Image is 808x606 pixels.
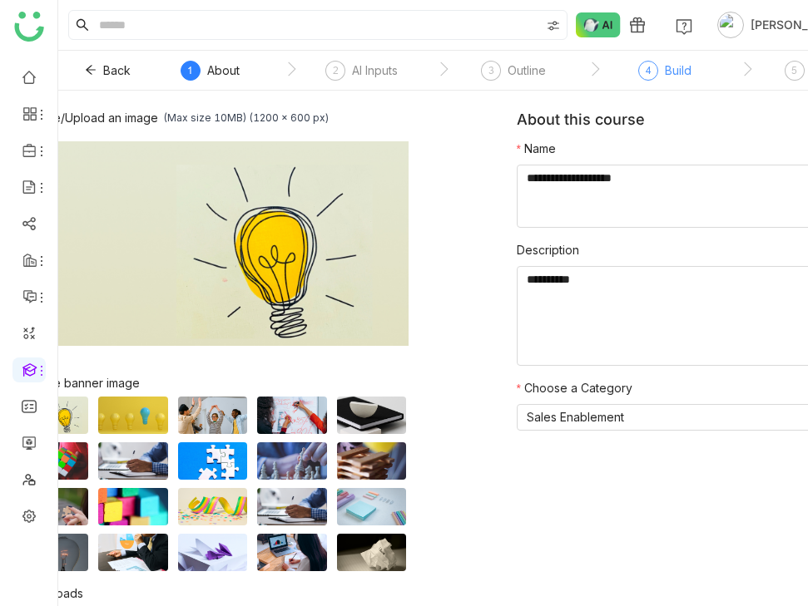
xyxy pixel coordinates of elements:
div: Build [665,61,692,81]
span: 2 [333,64,339,76]
button: Back [72,57,144,84]
div: (Max size 10MB) (1200 x 600 px) [163,111,329,124]
div: 4Build [638,61,692,91]
span: 5 [791,64,797,76]
img: search-type.svg [547,19,560,32]
div: Choose/Upload an image [17,111,158,125]
span: Back [103,62,131,80]
label: Name [517,140,556,158]
span: 1 [187,64,193,76]
div: My Uploads [17,586,517,600]
label: Description [517,241,579,259]
img: logo [14,12,44,42]
label: Choose a Category [517,379,632,397]
div: 2AI Inputs [325,61,398,91]
div: AI Inputs [352,61,398,81]
div: Choose banner image [17,376,409,390]
span: 4 [646,64,652,76]
span: 3 [488,64,494,76]
div: 1About [181,61,240,91]
div: Outline [508,61,546,81]
div: 3Outline [481,61,546,91]
img: avatar [717,12,744,38]
img: ask-buddy-normal.svg [576,12,621,37]
div: About [207,61,240,81]
img: help.svg [676,18,692,35]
